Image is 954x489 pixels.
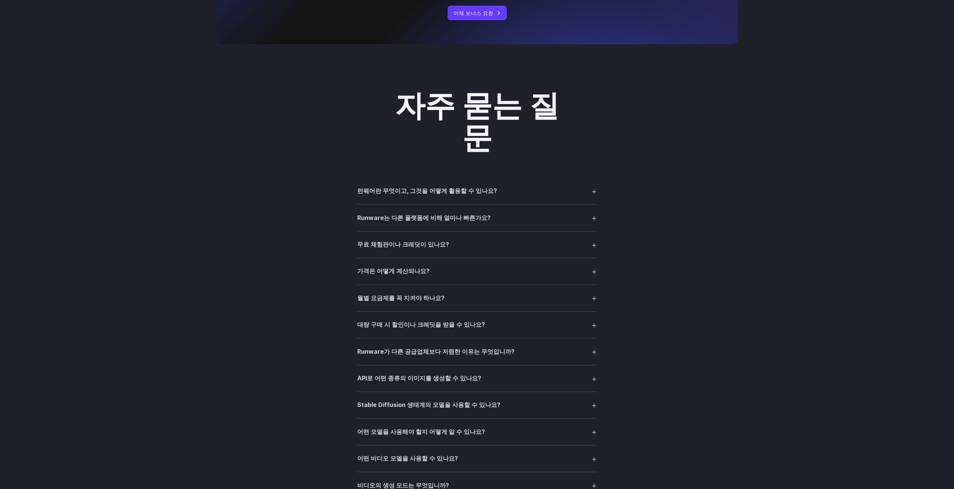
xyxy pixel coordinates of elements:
font: 가격은 어떻게 계산되나요? [357,267,430,275]
summary: 런웨어란 무엇이고, 그것을 어떻게 활용할 수 있나요? [357,184,597,198]
font: 무료 체험판이나 크레딧이 있나요? [357,241,449,248]
a: 이체 보너스 요청 [448,6,507,20]
font: 비디오의 생성 모드는 무엇입니까? [357,482,449,489]
summary: 무료 체험판이나 크레딧이 있나요? [357,238,597,252]
summary: 어떤 비디오 모델을 사용할 수 있나요? [357,452,597,466]
font: 월별 요금제를 꼭 지켜야 하나요? [357,294,445,302]
font: 런웨어란 무엇이고, 그것을 어떻게 활용할 수 있나요? [357,187,497,194]
font: 어떤 비디오 모델을 사용할 수 있나요? [357,455,458,462]
font: Runware는 다른 플랫폼에 비해 얼마나 빠른가요? [357,214,491,221]
font: 이체 보너스 요청 [454,10,493,16]
summary: Stable Diffusion 생태계의 모델을 사용할 수 있나요? [357,398,597,412]
font: Stable Diffusion 생태계의 모델을 사용할 수 있나요? [357,401,500,408]
font: 대량 구매 시 할인이나 크레딧을 받을 수 있나요? [357,321,485,328]
summary: 가격은 어떻게 계산되나요? [357,264,597,278]
summary: 대량 구매 시 할인이나 크레딧을 받을 수 있나요? [357,318,597,332]
summary: Runware가 다른 공급업체보다 저렴한 이유는 무엇입니까? [357,344,597,359]
summary: API로 어떤 종류의 이미지를 생성할 수 있나요? [357,371,597,386]
font: 어떤 모델을 사용해야 할지 어떻게 알 수 있나요? [357,428,485,435]
font: Runware가 다른 공급업체보다 저렴한 이유는 무엇입니까? [357,348,515,355]
font: 자주 묻는 질문 [395,87,559,156]
font: API로 어떤 종류의 이미지를 생성할 수 있나요? [357,374,481,382]
summary: 어떤 모델을 사용해야 할지 어떻게 알 수 있나요? [357,425,597,439]
summary: Runware는 다른 플랫폼에 비해 얼마나 빠른가요? [357,211,597,225]
summary: 월별 요금제를 꼭 지켜야 하나요? [357,291,597,305]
